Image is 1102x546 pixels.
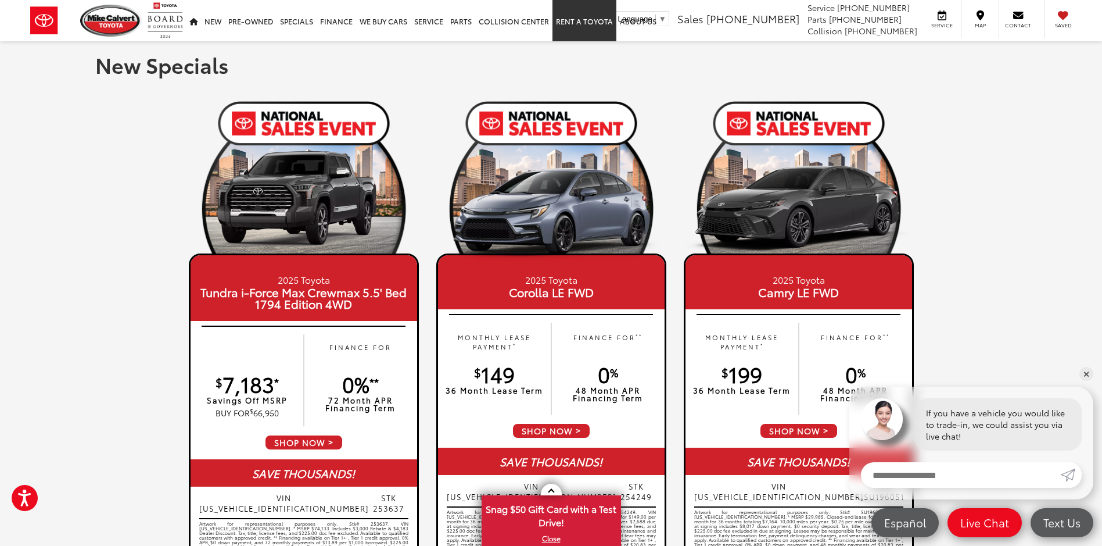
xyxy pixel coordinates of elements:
sup: $ [721,364,728,380]
span: SHOP NOW [512,423,591,439]
span: [PHONE_NUMBER] [706,11,799,26]
span: 0 [845,359,866,388]
p: 36 Month Lease Term [691,387,793,394]
p: MONTHLY LEASE PAYMENT [691,333,793,352]
span: VIN [US_VEHICLE_IDENTIFICATION_NUMBER] [694,481,864,502]
sup: $ [216,374,222,390]
p: FINANCE FOR [557,333,659,352]
span: 0% [342,369,369,398]
p: FINANCE FOR [310,342,411,362]
span: 0 [598,359,618,388]
span: VIN [US_VEHICLE_IDENTIFICATION_NUMBER] [447,481,616,502]
span: STK 253637 [369,493,408,513]
span: Service [807,2,835,13]
img: Mike Calvert Toyota [80,5,142,37]
span: [PHONE_NUMBER] [829,13,902,25]
div: SAVE THOUSANDS! [438,448,665,475]
p: Savings Off MSRP [196,397,298,404]
p: MONTHLY LEASE PAYMENT [444,333,545,352]
img: 19_1754319064.png [684,97,914,254]
p: FINANCE FOR [805,333,906,352]
span: Service [929,22,955,29]
img: 19_1754319064.png [189,97,419,254]
sup: $ [250,406,253,415]
p: 48 Month APR Financing Term [805,387,906,402]
a: Live Chat [947,508,1022,537]
span: Text Us [1038,515,1086,530]
a: Submit [1061,462,1082,488]
sup: % [610,364,618,380]
span: 7,183 [216,369,274,398]
img: 19_1754319064.png [436,97,666,254]
small: 2025 Toyota [441,273,662,286]
span: 149 [474,359,515,388]
div: SAVE THOUSANDS! [191,459,417,487]
img: 25_Corolla_XSE_Celestite_Left [436,146,666,261]
p: 36 Month Lease Term [444,387,545,394]
span: Español [878,515,932,530]
span: SHOP NOW [264,434,343,451]
span: SHOP NOW [759,423,838,439]
span: Live Chat [954,515,1015,530]
p: 48 Month APR Financing Term [557,387,659,402]
span: Saved [1050,22,1076,29]
span: Collision [807,25,842,37]
span: VIN [US_VEHICLE_IDENTIFICATION_NUMBER] [199,493,369,513]
span: Snag $50 Gift Card with a Test Drive! [483,497,620,532]
span: ▼ [659,15,666,23]
sup: $ [474,364,481,380]
img: 25_Tundra_Capstone_Gray_Left [189,146,419,261]
div: SAVE THOUSANDS! [685,448,912,475]
span: [PHONE_NUMBER] [837,2,910,13]
small: 2025 Toyota [688,273,909,286]
span: STK 254249 [616,481,656,502]
span: Map [967,22,993,29]
a: Text Us [1031,508,1093,537]
span: Parts [807,13,827,25]
div: If you have a vehicle you would like to trade-in, we could assist you via live chat! [914,398,1082,451]
a: Español [871,508,939,537]
img: Agent profile photo [861,398,903,440]
p: BUY FOR 66,950 [196,407,298,419]
sup: % [857,364,866,380]
h1: New Specials [95,53,1007,76]
span: Contact [1005,22,1031,29]
span: 199 [721,359,762,388]
input: Enter your message [861,462,1061,488]
small: 2025 Toyota [193,273,414,286]
span: Tundra i-Force Max Crewmax 5.5' Bed 1794 Edition 4WD [193,286,414,309]
span: Camry LE FWD [688,286,909,298]
p: 72 Month APR Financing Term [310,397,411,412]
img: 25_Camry_XSE_Gray_Left [684,146,914,261]
span: Corolla LE FWD [441,286,662,298]
span: [PHONE_NUMBER] [845,25,917,37]
span: Sales [677,11,703,26]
